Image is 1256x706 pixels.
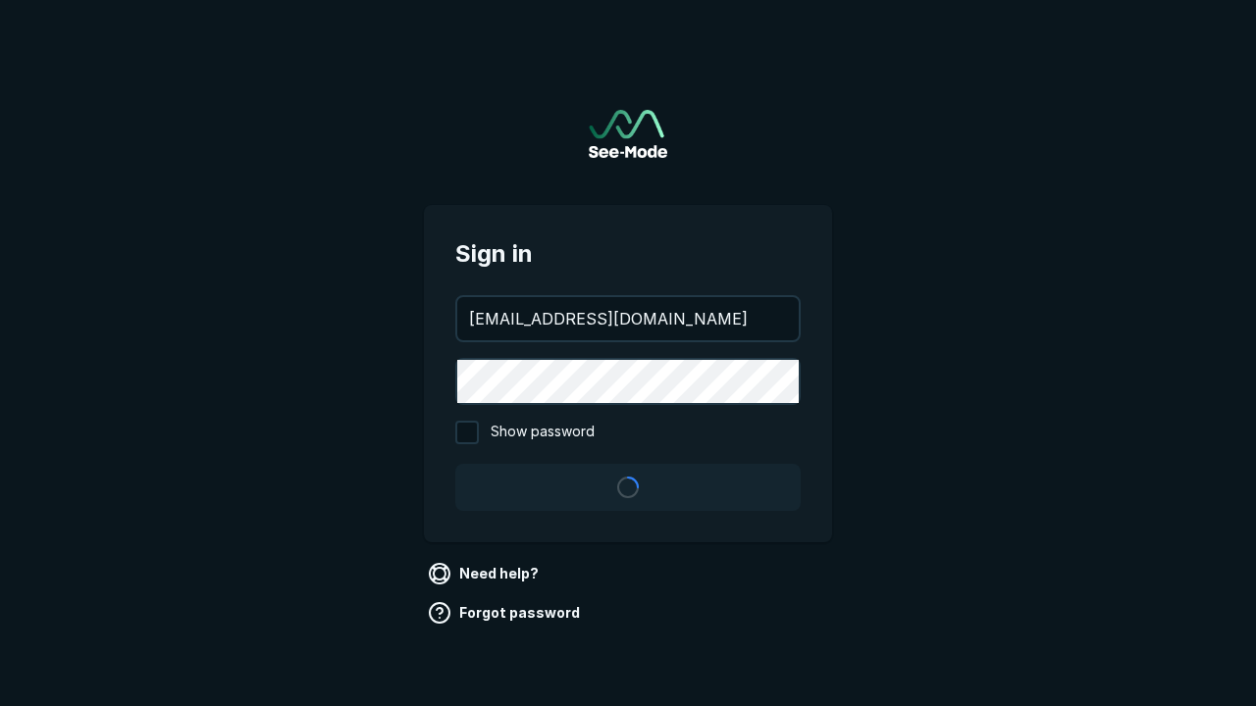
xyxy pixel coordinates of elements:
span: Show password [491,421,595,444]
span: Sign in [455,236,801,272]
a: Need help? [424,558,547,589]
a: Go to sign in [589,110,667,158]
img: See-Mode Logo [589,110,667,158]
input: your@email.com [457,297,799,340]
a: Forgot password [424,597,588,629]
